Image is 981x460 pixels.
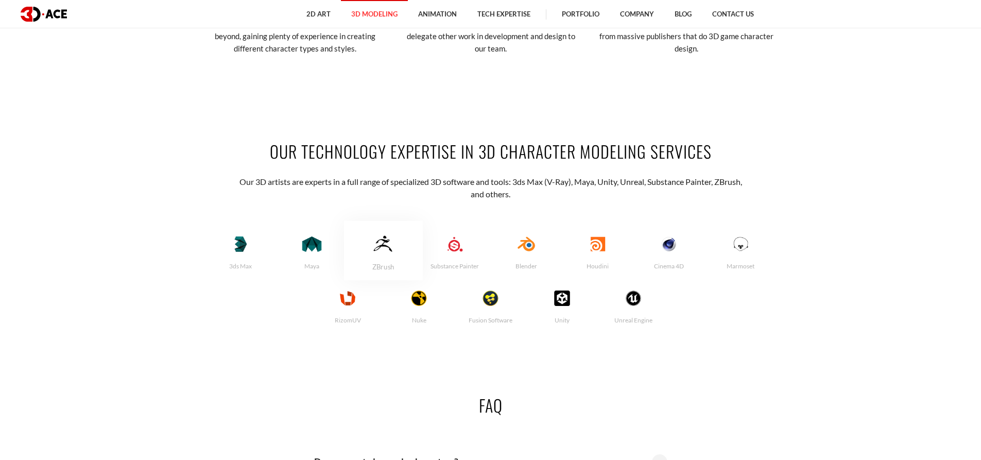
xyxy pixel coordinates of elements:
[718,236,764,252] img: Marmoset
[396,291,442,306] img: Nuke
[598,316,669,325] p: Unreal Engine
[491,262,562,270] p: Blender
[539,291,585,306] img: Unity
[276,262,348,270] p: Maya
[205,5,385,55] p: We have worked with and received praise from numerous companies in the game industry as well as b...
[455,316,526,325] p: Fusion Software
[218,236,264,252] img: 3ds Max
[205,394,777,417] h2: FAQ
[504,236,549,252] img: Blender
[237,176,744,201] p: Our 3D artists are experts in a full range of specialized 3D software and tools: 3ds Max (V-Ray),...
[383,316,455,325] p: Nuke
[705,262,777,270] p: Marmoset
[312,316,384,325] p: RizomUV
[575,236,621,252] img: Houdini
[401,5,581,55] p: 3D-Ace is ready to serve as your one-stop-shop for all your 3D and software needs, so you can als...
[526,316,598,325] p: Unity
[21,7,67,22] img: logo dark
[596,5,777,55] p: Our team works at competitive and accessible rates while offering the same high level of quality ...
[562,262,633,270] p: Houdini
[205,140,777,163] h2: OUR TECHNOLOGY EXPERTISE IN 3D CHARACTER MODELING SERVICES
[611,291,657,306] img: Unreal Engine
[289,236,335,252] img: Maya
[419,262,491,270] p: Substance Painter
[205,262,277,270] p: 3ds Max
[468,291,513,306] img: Fusion Software
[432,236,478,252] img: Substance Painter
[646,236,692,252] img: Cinema 4D
[358,235,409,252] img: ZBrush
[325,291,371,306] img: RizomUV
[633,262,705,270] p: Cinema 4D
[344,263,423,272] p: ZBrush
